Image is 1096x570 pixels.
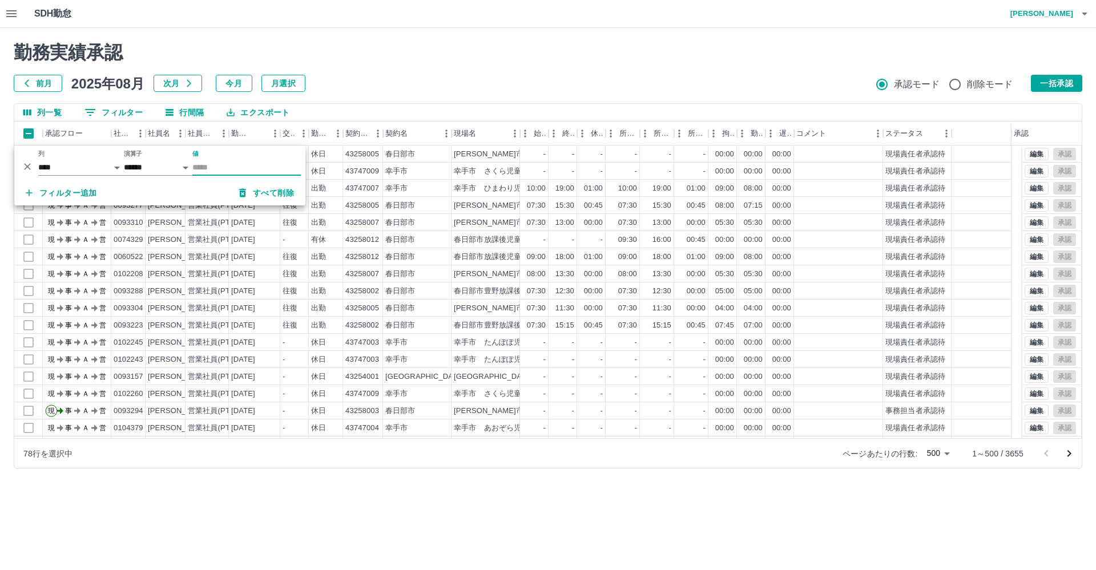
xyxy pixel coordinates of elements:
[584,269,603,280] div: 00:00
[601,149,603,160] div: -
[311,320,326,331] div: 出勤
[527,320,546,331] div: 07:30
[744,200,763,211] div: 07:15
[885,252,945,262] div: 現場責任者承認待
[345,303,379,314] div: 43258005
[688,122,706,145] div: 所定休憩
[772,183,791,194] div: 00:00
[555,183,574,194] div: 19:00
[1025,182,1049,195] button: 編集
[156,104,213,121] button: 行間隔
[772,166,791,177] div: 00:00
[572,166,574,177] div: -
[1025,250,1049,263] button: 編集
[687,183,706,194] div: 01:00
[311,166,326,177] div: 休日
[555,286,574,297] div: 12:30
[82,304,89,312] text: Ａ
[1031,75,1082,92] button: 一括承認
[577,122,606,145] div: 休憩
[188,320,248,331] div: 営業社員(PT契約)
[48,270,55,278] text: 現
[772,269,791,280] div: 00:00
[885,149,945,160] div: 現場責任者承認待
[883,122,952,145] div: ステータス
[311,200,326,211] div: 出勤
[19,158,36,175] button: 削除
[652,286,671,297] div: 12:30
[345,183,379,194] div: 43747007
[99,304,106,312] text: 営
[454,200,653,211] div: [PERSON_NAME]市[PERSON_NAME]放課後児童クラブ１
[715,166,734,177] div: 00:00
[549,122,577,145] div: 終業
[1025,405,1049,417] button: 編集
[618,200,637,211] div: 07:30
[231,217,255,228] div: [DATE]
[584,252,603,262] div: 01:00
[744,269,763,280] div: 05:30
[454,217,646,228] div: [PERSON_NAME]市[PERSON_NAME]放課後児童クラブ
[217,104,299,121] button: エクスポート
[654,122,672,145] div: 所定終業
[1025,370,1049,383] button: 編集
[543,166,546,177] div: -
[48,236,55,244] text: 現
[148,286,210,297] div: [PERSON_NAME]
[885,200,945,211] div: 現場責任者承認待
[343,122,383,145] div: 契約コード
[703,149,706,160] div: -
[555,252,574,262] div: 18:00
[527,252,546,262] div: 09:00
[715,149,734,160] div: 00:00
[652,235,671,245] div: 16:00
[369,125,386,142] button: メニュー
[385,183,408,194] div: 幸手市
[687,286,706,297] div: 00:00
[65,253,72,261] text: 事
[601,166,603,177] div: -
[454,122,476,145] div: 現場名
[65,236,72,244] text: 事
[885,269,945,280] div: 現場責任者承認待
[454,286,559,297] div: 春日部市豊野放課後児童クラブ
[114,303,143,314] div: 0093304
[640,122,674,145] div: 所定終業
[231,122,251,145] div: 勤務日
[715,252,734,262] div: 09:00
[99,287,106,295] text: 営
[385,303,416,314] div: 春日部市
[311,252,326,262] div: 出勤
[283,320,297,331] div: 往復
[345,269,379,280] div: 43258007
[114,122,132,145] div: 社員番号
[618,183,637,194] div: 10:00
[48,219,55,227] text: 現
[796,122,827,145] div: コメント
[48,304,55,312] text: 現
[385,200,416,211] div: 春日部市
[584,286,603,297] div: 00:00
[230,183,303,203] button: すべて削除
[148,269,210,280] div: [PERSON_NAME]
[385,217,416,228] div: 春日部市
[454,183,551,194] div: 幸手市 ひまわり児童クラブ
[188,303,248,314] div: 営業社員(PT契約)
[722,122,735,145] div: 拘束
[385,149,416,160] div: 春日部市
[385,166,408,177] div: 幸手市
[967,78,1013,91] span: 削除モード
[527,200,546,211] div: 07:30
[715,286,734,297] div: 05:00
[708,122,737,145] div: 拘束
[454,252,566,262] div: 春日部市放課後児童クラブ事務局
[311,122,329,145] div: 勤務区分
[715,217,734,228] div: 05:30
[99,270,106,278] text: 営
[687,200,706,211] div: 00:45
[65,219,72,227] text: 事
[715,269,734,280] div: 05:30
[14,42,1082,63] h2: 勤務実績承認
[45,122,83,145] div: 承認フロー
[1025,165,1049,177] button: 編集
